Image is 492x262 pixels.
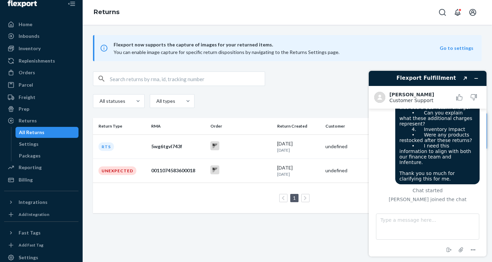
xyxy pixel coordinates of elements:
p: [DATE] [277,171,320,177]
div: [DATE] [277,164,320,177]
th: Order [208,118,274,134]
div: Orders [19,69,35,76]
iframe: Find more information here [363,65,492,262]
div: Replenishments [19,57,55,64]
div: Integrations [19,199,48,206]
div: Add Integration [19,211,49,217]
div: Freight [19,94,35,101]
div: undefined [325,143,375,150]
div: Reporting [19,164,42,171]
div: [DATE] [277,140,320,153]
div: Inbounds [19,33,40,40]
div: Parcel [19,81,33,88]
a: Inventory [4,43,78,54]
a: Returns [4,115,78,126]
div: Inventory [19,45,41,52]
button: Go to settings [440,45,473,52]
a: Inbounds [4,31,78,42]
div: Packages [19,152,41,159]
a: Billing [4,174,78,185]
p: [DATE] [277,147,320,153]
div: 5wg6tgvl743f [151,143,205,150]
th: Customer [323,118,378,134]
div: Settings [19,141,39,148]
th: Return Created [274,118,323,134]
a: Prep [4,103,78,114]
th: RMA [148,118,208,134]
div: undefined [325,167,375,174]
span: Flexport now supports the capture of images for your returned items. [114,41,440,49]
a: Parcel [4,79,78,90]
div: Billing [19,176,33,183]
div: Prep [19,106,29,112]
a: All Returns [15,127,79,138]
a: Replenishments [4,55,78,66]
div: All Returns [19,129,44,136]
a: Settings [15,139,79,150]
img: Flexport logo [8,0,37,7]
input: Search returns by rma, id, tracking number [110,72,265,86]
div: Returns [19,117,37,124]
div: Add Fast Tag [19,242,43,248]
a: Reporting [4,162,78,173]
div: All types [156,98,174,105]
button: Open Search Box [436,6,449,19]
div: RTS [98,142,114,151]
th: Return Type [93,118,148,134]
div: 0011074583600018 [151,167,205,174]
a: Home [4,19,78,30]
span: Chat [16,5,30,11]
a: Page 1 is your current page [292,195,297,201]
ol: breadcrumbs [88,2,125,22]
a: Returns [94,8,119,16]
span: You can enable image capture for specific return dispositions by navigating to the Returns Settin... [114,49,339,55]
button: Fast Tags [4,227,78,238]
a: Add Integration [4,210,78,219]
a: Freight [4,92,78,103]
button: Open account menu [466,6,480,19]
div: Fast Tags [19,229,41,236]
div: Unexpected [98,166,136,175]
div: All statuses [100,98,124,105]
a: Packages [15,150,79,161]
a: Add Fast Tag [4,241,78,249]
div: Settings [19,254,38,261]
a: Orders [4,67,78,78]
div: Home [19,21,32,28]
button: Open notifications [451,6,464,19]
button: Integrations [4,197,78,208]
